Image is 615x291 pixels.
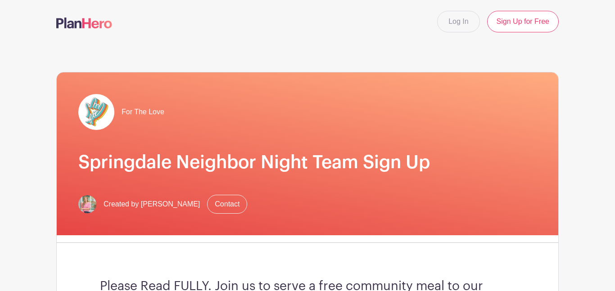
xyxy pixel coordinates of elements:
img: 2x2%20headshot.png [78,195,96,213]
span: For The Love [122,107,164,117]
a: Contact [207,195,247,214]
img: logo-507f7623f17ff9eddc593b1ce0a138ce2505c220e1c5a4e2b4648c50719b7d32.svg [56,18,112,28]
h1: Springdale Neighbor Night Team Sign Up [78,152,537,173]
span: Created by [PERSON_NAME] [104,199,200,210]
a: Sign Up for Free [487,11,559,32]
a: Log In [437,11,479,32]
img: pageload-spinner.gif [78,94,114,130]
